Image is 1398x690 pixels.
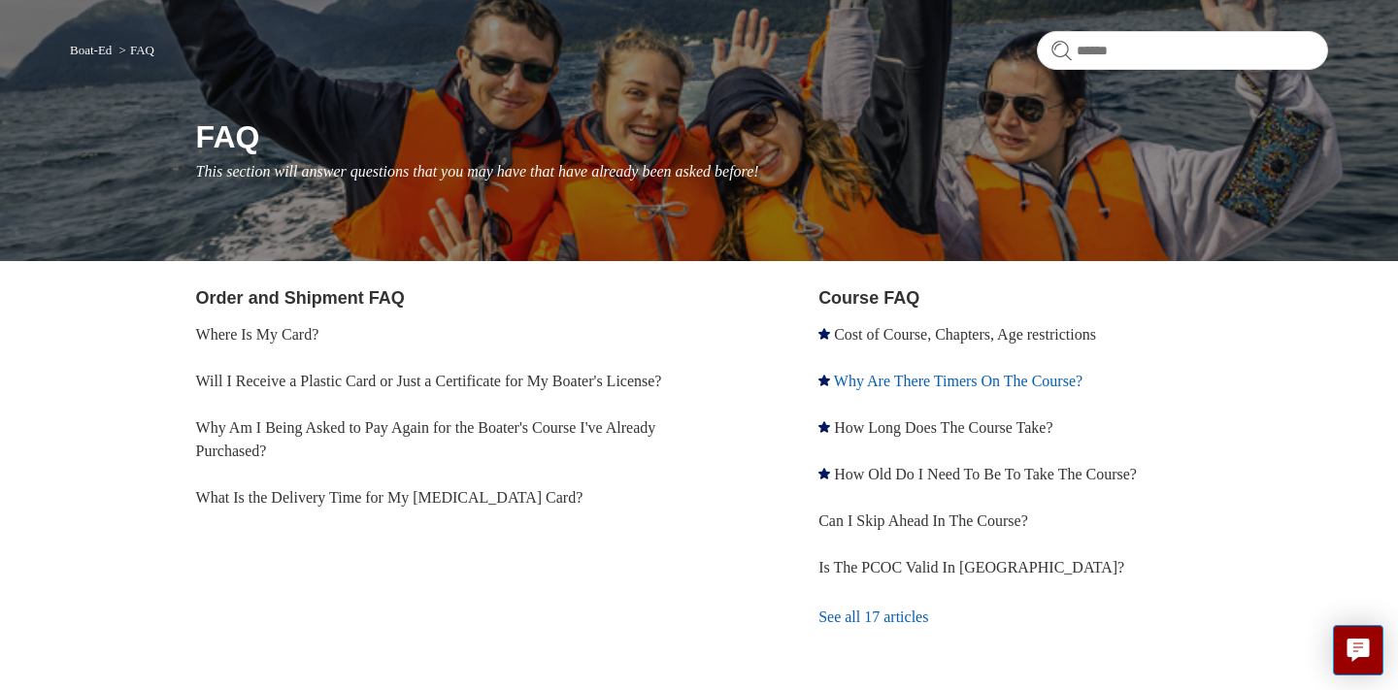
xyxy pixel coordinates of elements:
[818,288,919,308] a: Course FAQ
[196,288,405,308] a: Order and Shipment FAQ
[818,328,830,340] svg: Promoted article
[70,43,116,57] li: Boat-Ed
[1333,625,1383,675] button: Live chat
[196,373,662,389] a: Will I Receive a Plastic Card or Just a Certificate for My Boater's License?
[818,421,830,433] svg: Promoted article
[196,326,319,343] a: Where Is My Card?
[196,419,656,459] a: Why Am I Being Asked to Pay Again for the Boater's Course I've Already Purchased?
[196,114,1328,160] h1: FAQ
[116,43,154,57] li: FAQ
[818,468,830,479] svg: Promoted article
[834,466,1137,482] a: How Old Do I Need To Be To Take The Course?
[818,559,1124,575] a: Is The PCOC Valid In [GEOGRAPHIC_DATA]?
[834,326,1096,343] a: Cost of Course, Chapters, Age restrictions
[196,160,1328,183] p: This section will answer questions that you may have that have already been asked before!
[818,591,1328,643] a: See all 17 articles
[1037,31,1328,70] input: Search
[818,512,1028,529] a: Can I Skip Ahead In The Course?
[196,489,583,506] a: What Is the Delivery Time for My [MEDICAL_DATA] Card?
[70,43,112,57] a: Boat-Ed
[834,373,1082,389] a: Why Are There Timers On The Course?
[834,419,1052,436] a: How Long Does The Course Take?
[818,375,830,386] svg: Promoted article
